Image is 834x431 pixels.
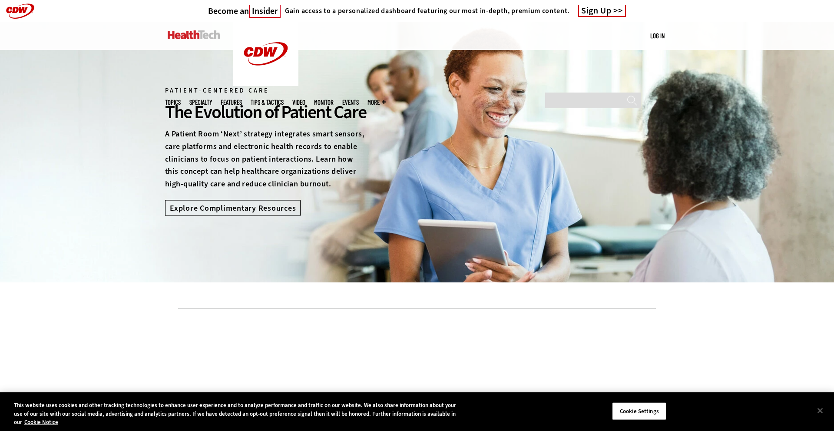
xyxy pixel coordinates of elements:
[165,200,301,215] a: Explore Complimentary Resources
[168,30,220,39] img: Home
[208,6,281,17] a: Become anInsider
[249,5,281,18] span: Insider
[165,128,367,190] p: A Patient Room ‘Next’ strategy integrates smart sensors, care platforms and electronic health rec...
[612,402,666,420] button: Cookie Settings
[221,99,242,106] a: Features
[314,99,334,106] a: MonITor
[24,418,58,426] a: More information about your privacy
[189,99,212,106] span: Specialty
[285,7,569,15] h4: Gain access to a personalized dashboard featuring our most in-depth, premium content.
[811,401,830,420] button: Close
[165,100,367,124] div: The Evolution of Patient Care
[14,401,459,427] div: This website uses cookies and other tracking technologies to enhance user experience and to analy...
[292,99,305,106] a: Video
[342,99,359,106] a: Events
[233,79,298,88] a: CDW
[233,22,298,86] img: Home
[259,322,575,361] iframe: advertisement
[281,7,569,15] a: Gain access to a personalized dashboard featuring our most in-depth, premium content.
[578,5,626,17] a: Sign Up
[650,31,665,40] div: User menu
[251,99,284,106] a: Tips & Tactics
[367,99,386,106] span: More
[165,99,181,106] span: Topics
[208,6,281,17] h3: Become an
[650,32,665,40] a: Log in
